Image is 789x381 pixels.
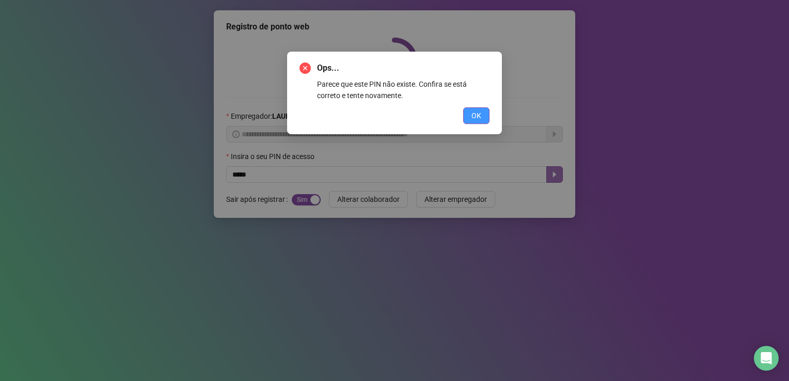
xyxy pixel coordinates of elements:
div: Parece que este PIN não existe. Confira se está correto e tente novamente. [317,78,490,101]
button: OK [463,107,490,124]
span: Ops... [317,62,490,74]
div: Open Intercom Messenger [754,346,779,371]
span: OK [471,110,481,121]
span: close-circle [299,62,311,74]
